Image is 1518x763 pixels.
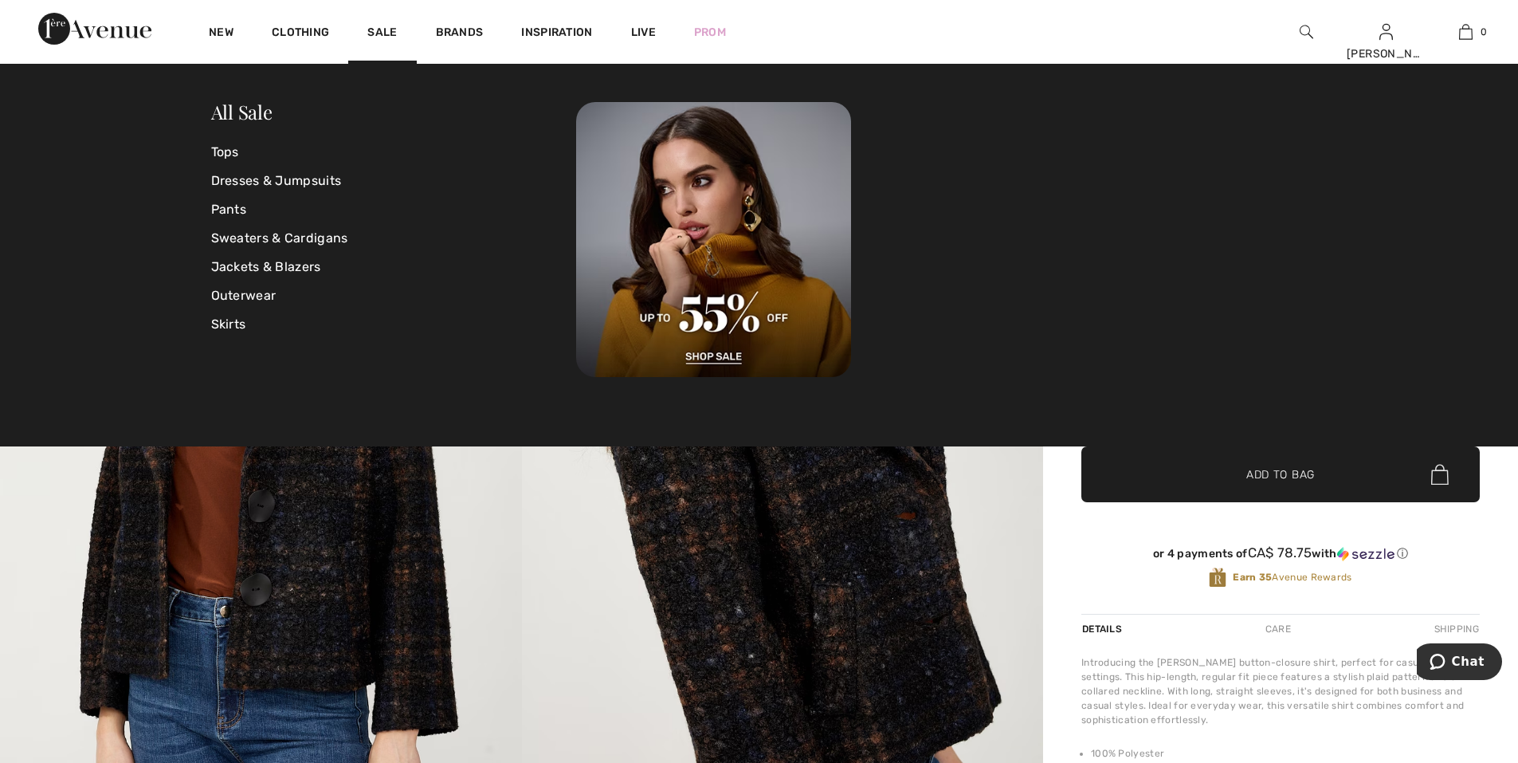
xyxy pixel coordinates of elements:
a: Jackets & Blazers [211,253,577,281]
a: Clothing [272,26,329,42]
li: 100% Polyester [1091,746,1480,761]
a: Brands [436,26,484,42]
img: Sezzle [1337,547,1394,561]
a: Dresses & Jumpsuits [211,167,577,195]
button: Add to Bag [1081,446,1480,502]
iframe: Opens a widget where you can chat to one of our agents [1417,643,1502,683]
div: Details [1081,615,1126,643]
strong: Earn 35 [1233,572,1272,583]
div: Care [1252,615,1304,643]
span: Inspiration [521,26,592,42]
div: or 4 payments of with [1081,545,1480,561]
a: Tops [211,138,577,167]
a: All Sale [211,99,273,124]
a: Live [631,24,656,41]
img: search the website [1300,22,1313,41]
img: Bag.svg [1431,464,1449,485]
a: Prom [694,24,726,41]
img: Avenue Rewards [1209,567,1226,588]
a: Pants [211,195,577,224]
img: My Info [1379,22,1393,41]
img: My Bag [1459,22,1473,41]
a: Sweaters & Cardigans [211,224,577,253]
a: Sale [367,26,397,42]
div: or 4 payments ofCA$ 78.75withSezzle Click to learn more about Sezzle [1081,545,1480,567]
div: Shipping [1430,615,1480,643]
a: Outerwear [211,281,577,310]
div: [PERSON_NAME] [1347,45,1425,62]
img: 1ère Avenue [38,13,151,45]
a: Sign In [1379,24,1393,39]
a: New [209,26,233,42]
a: Skirts [211,310,577,339]
div: Introducing the [PERSON_NAME] button-closure shirt, perfect for casual and office settings. This ... [1081,655,1480,727]
span: CA$ 78.75 [1248,545,1312,560]
span: Avenue Rewards [1233,570,1351,584]
img: 250825113019_d881a28ff8cb6.jpg [576,102,851,377]
span: 0 [1481,25,1487,39]
span: Add to Bag [1246,466,1315,483]
a: 0 [1426,22,1504,41]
